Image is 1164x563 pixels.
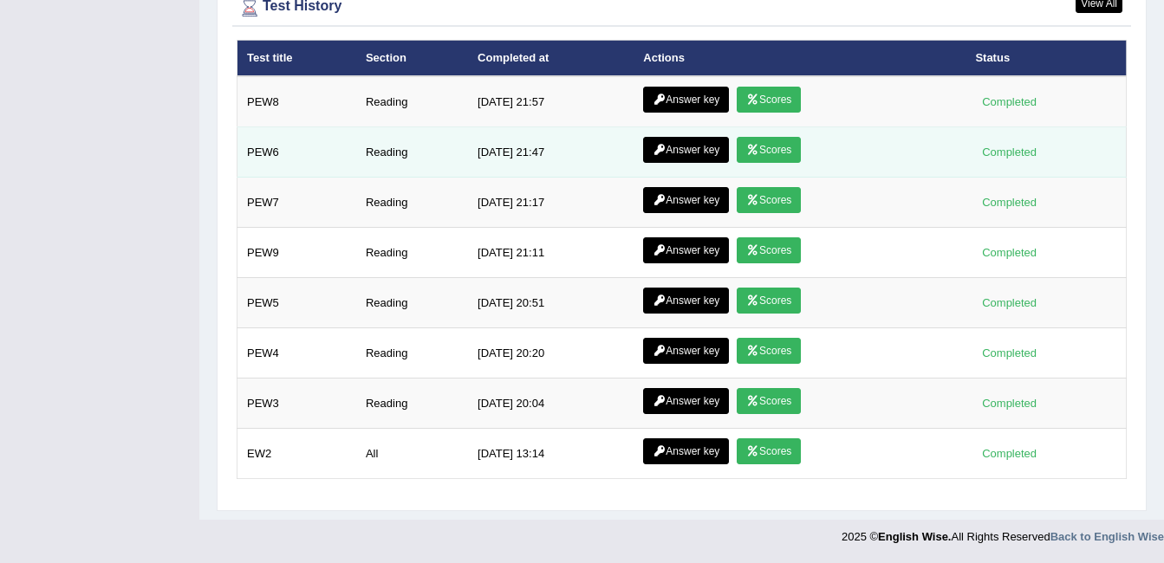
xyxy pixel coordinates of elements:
div: Completed [975,143,1043,161]
a: Scores [737,388,801,414]
td: [DATE] 21:17 [468,178,634,228]
a: Scores [737,87,801,113]
td: PEW5 [237,278,356,328]
div: Completed [975,444,1043,463]
a: Scores [737,288,801,314]
a: Answer key [643,388,729,414]
a: Scores [737,338,801,364]
a: Answer key [643,438,729,464]
td: Reading [356,127,468,178]
div: Completed [975,193,1043,211]
a: Scores [737,237,801,263]
td: PEW3 [237,379,356,429]
th: Status [966,40,1126,76]
a: Scores [737,137,801,163]
a: Back to English Wise [1050,530,1164,543]
a: Scores [737,438,801,464]
div: Completed [975,243,1043,262]
td: All [356,429,468,479]
td: Reading [356,178,468,228]
td: PEW7 [237,178,356,228]
td: Reading [356,76,468,127]
a: Answer key [643,288,729,314]
td: [DATE] 13:14 [468,429,634,479]
td: PEW6 [237,127,356,178]
td: PEW4 [237,328,356,379]
div: Completed [975,344,1043,362]
th: Completed at [468,40,634,76]
td: Reading [356,379,468,429]
div: Completed [975,294,1043,312]
strong: English Wise. [878,530,951,543]
a: Answer key [643,87,729,113]
div: 2025 © All Rights Reserved [842,520,1164,545]
td: [DATE] 21:11 [468,228,634,278]
a: Answer key [643,187,729,213]
td: Reading [356,278,468,328]
td: [DATE] 20:20 [468,328,634,379]
td: [DATE] 21:47 [468,127,634,178]
td: Reading [356,228,468,278]
a: Scores [737,187,801,213]
th: Actions [634,40,966,76]
th: Test title [237,40,356,76]
td: [DATE] 21:57 [468,76,634,127]
td: Reading [356,328,468,379]
a: Answer key [643,137,729,163]
a: Answer key [643,237,729,263]
td: [DATE] 20:04 [468,379,634,429]
th: Section [356,40,468,76]
td: [DATE] 20:51 [468,278,634,328]
div: Completed [975,394,1043,412]
td: PEW9 [237,228,356,278]
a: Answer key [643,338,729,364]
div: Completed [975,93,1043,111]
td: PEW8 [237,76,356,127]
td: EW2 [237,429,356,479]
